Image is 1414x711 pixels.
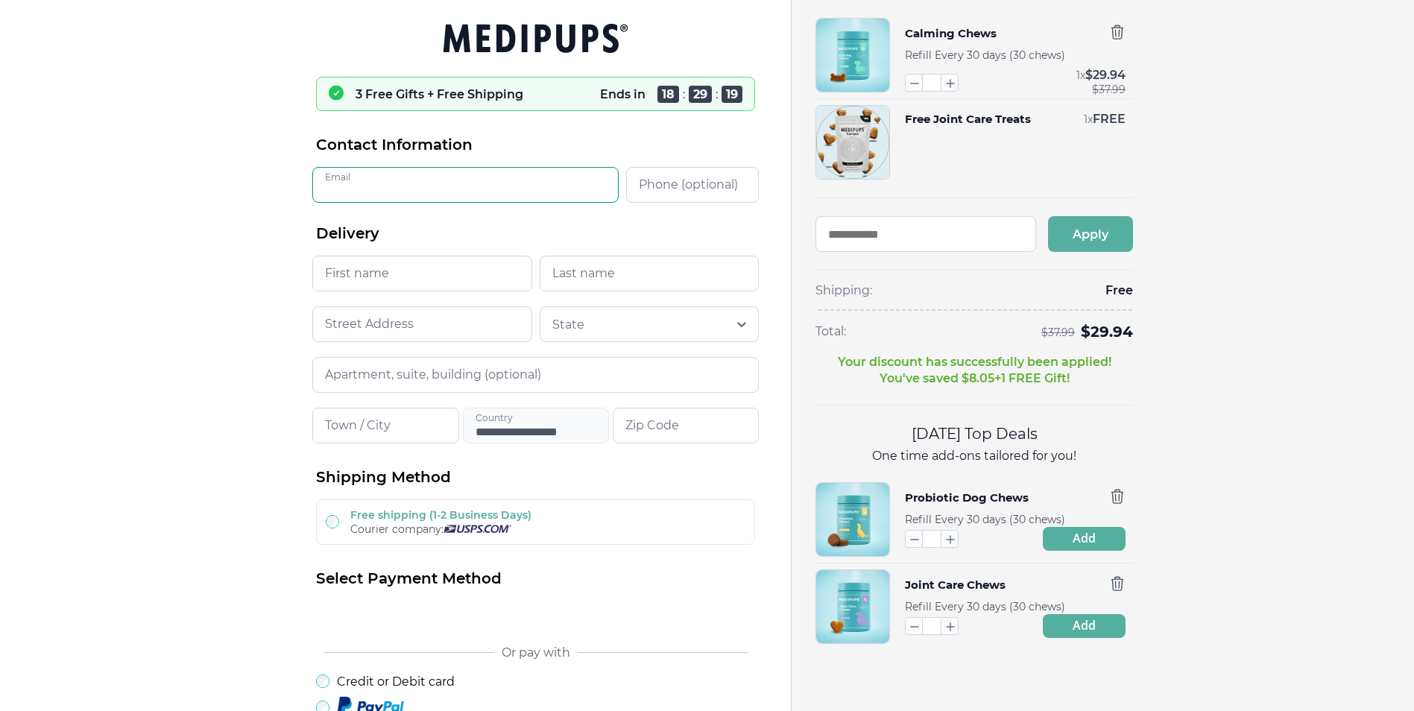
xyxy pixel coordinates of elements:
label: Free shipping (1-2 Business Days) [350,508,531,522]
img: Calming Chews [816,19,889,92]
span: Free [1105,282,1133,299]
p: 3 Free Gifts + Free Shipping [356,87,523,101]
button: Add [1043,527,1126,551]
span: Total: [815,323,846,340]
span: 19 [722,86,742,103]
button: Probiotic Dog Chews [905,488,1029,508]
img: Probiotic Dog Chews [816,483,889,556]
button: Apply [1048,216,1133,252]
span: : [716,87,718,101]
span: Shipping: [815,282,872,299]
p: One time add-ons tailored for you! [815,448,1133,464]
h2: Select Payment Method [316,569,755,589]
img: Joint Care Chews [816,570,889,643]
button: Free Joint Care Treats [905,111,1031,127]
span: Or pay with [502,645,570,660]
span: 18 [657,86,679,103]
button: Joint Care Chews [905,575,1006,595]
img: Usps courier company [444,525,511,533]
span: Courier company: [350,522,444,536]
span: $ 37.99 [1041,326,1075,338]
span: 29 [689,86,712,103]
span: Refill Every 30 days (30 chews) [905,48,1065,62]
span: : [683,87,685,101]
p: Ends in [600,87,646,101]
h2: Shipping Method [316,467,755,487]
span: Contact Information [316,135,473,155]
span: 1 x [1076,69,1085,82]
button: Calming Chews [905,24,997,43]
span: 1 x [1084,113,1093,126]
span: $ 29.94 [1081,323,1133,341]
iframe: Secure payment button frame [316,601,755,631]
h2: [DATE] Top Deals [815,423,1133,445]
p: Your discount has successfully been applied! You've saved $ 8.05 + 1 FREE Gift! [838,354,1111,387]
img: Free Joint Care Treats [816,106,889,179]
span: $ 37.99 [1092,83,1126,95]
span: FREE [1093,112,1126,126]
span: Refill Every 30 days (30 chews) [905,513,1065,526]
span: Delivery [316,224,379,244]
label: Credit or Debit card [337,674,455,689]
span: $ 29.94 [1085,68,1126,82]
button: Add [1043,614,1126,638]
span: Refill Every 30 days (30 chews) [905,600,1065,613]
